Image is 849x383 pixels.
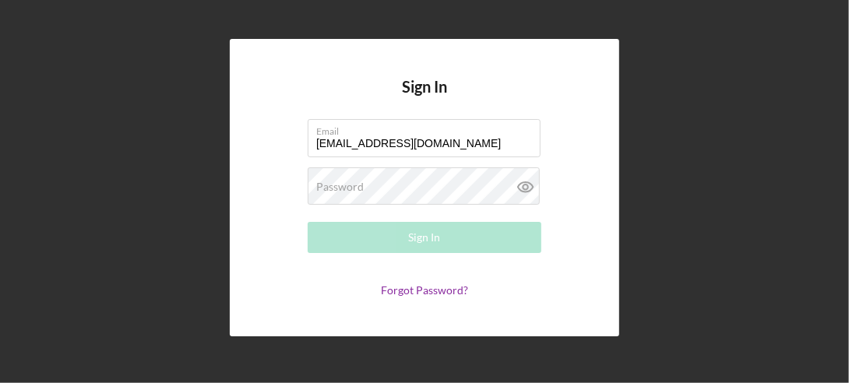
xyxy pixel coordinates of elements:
[308,222,541,253] button: Sign In
[316,181,364,193] label: Password
[402,78,447,119] h4: Sign In
[409,222,441,253] div: Sign In
[316,120,541,137] label: Email
[381,283,468,297] a: Forgot Password?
